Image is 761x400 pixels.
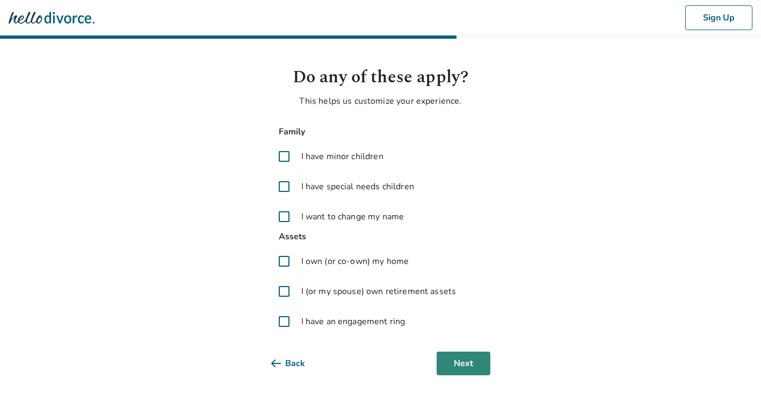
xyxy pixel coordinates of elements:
[301,315,405,328] span: I have an engagement ring
[301,255,409,268] span: I own (or co-own) my home
[271,352,322,375] button: Back
[437,352,490,375] button: Next
[301,285,456,298] span: I (or my spouse) own retirement assets
[301,150,383,163] span: I have minor children
[707,348,761,400] iframe: Chat Widget
[301,180,414,193] span: I have special needs children
[271,125,490,139] span: Family
[685,5,752,30] button: Sign Up
[9,7,95,28] img: Hello Divorce Logo
[271,230,490,244] span: Assets
[271,65,490,90] h1: Do any of these apply?
[271,95,490,108] p: This helps us customize your experience.
[301,210,404,223] span: I want to change my name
